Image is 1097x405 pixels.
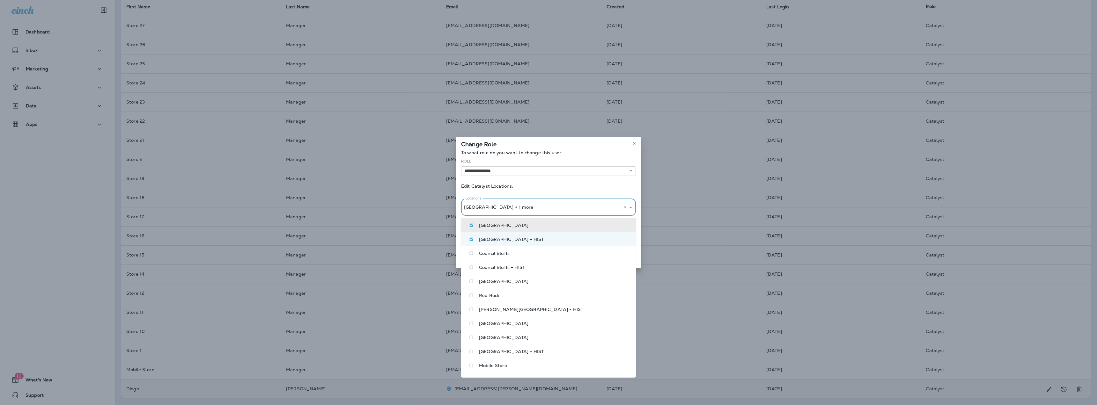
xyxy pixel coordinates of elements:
[461,218,636,232] li: [GEOGRAPHIC_DATA]
[464,205,576,210] p: [GEOGRAPHIC_DATA] + 1 more
[622,204,629,211] button: Clear
[461,274,636,288] li: [GEOGRAPHIC_DATA]
[456,137,641,150] div: Change Role
[461,330,636,344] li: [GEOGRAPHIC_DATA]
[466,196,481,201] label: Locations
[461,358,636,372] li: Mobile Store
[461,260,636,274] li: Council Bluffs - HIST
[461,344,636,358] li: [GEOGRAPHIC_DATA] - HIST
[461,246,636,260] li: Council Bluffs
[461,372,636,387] li: East Military - HIST
[461,288,636,302] li: Red Rock
[628,205,634,210] button: Close
[461,302,636,316] li: [PERSON_NAME][GEOGRAPHIC_DATA] - HIST
[461,184,636,189] p: Edit Catalyst Locations:
[461,316,636,330] li: [GEOGRAPHIC_DATA]
[461,159,472,164] label: Role
[461,150,636,155] p: To what role do you want to change this user:
[461,232,636,246] li: [GEOGRAPHIC_DATA] - HIST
